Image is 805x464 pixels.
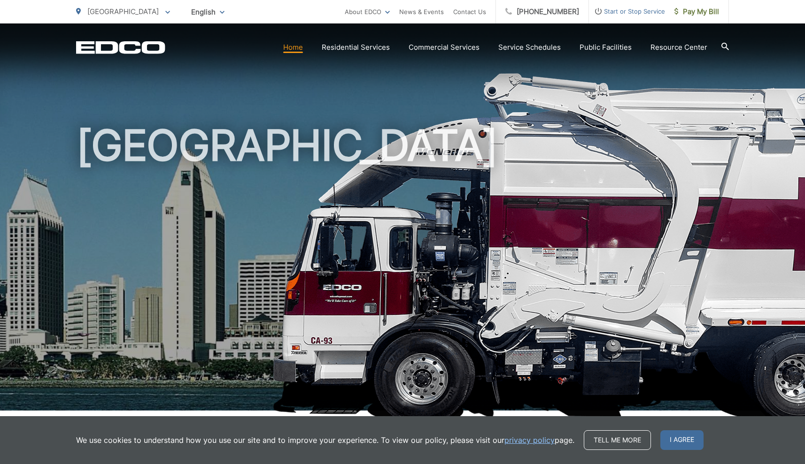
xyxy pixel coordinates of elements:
a: Residential Services [322,42,390,53]
a: Service Schedules [498,42,561,53]
a: EDCD logo. Return to the homepage. [76,41,165,54]
a: Commercial Services [409,42,480,53]
a: About EDCO [345,6,390,17]
span: I agree [660,430,704,450]
a: privacy policy [504,434,555,446]
h1: [GEOGRAPHIC_DATA] [76,122,729,419]
a: Contact Us [453,6,486,17]
span: English [184,4,232,20]
p: We use cookies to understand how you use our site and to improve your experience. To view our pol... [76,434,574,446]
a: News & Events [399,6,444,17]
a: Public Facilities [580,42,632,53]
a: Home [283,42,303,53]
span: Pay My Bill [674,6,719,17]
span: [GEOGRAPHIC_DATA] [87,7,159,16]
a: Tell me more [584,430,651,450]
a: Resource Center [650,42,707,53]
